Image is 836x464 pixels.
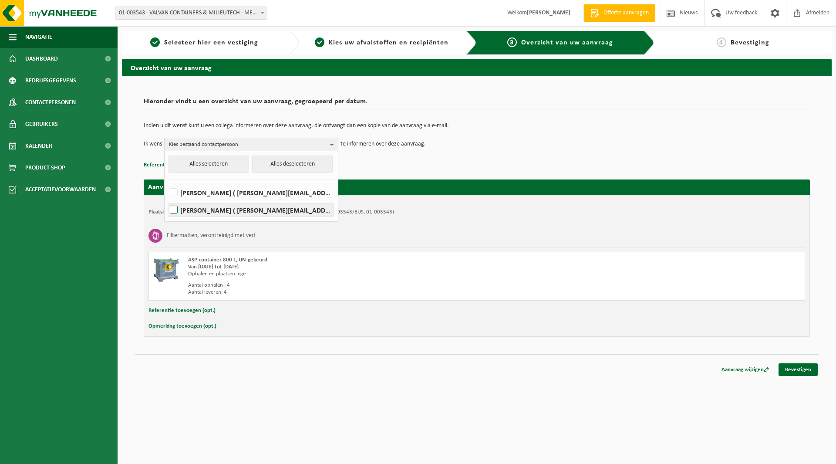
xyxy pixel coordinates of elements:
span: Bevestiging [731,39,769,46]
a: 2Kies uw afvalstoffen en recipiënten [304,37,460,48]
span: Kies uw afvalstoffen en recipiënten [329,39,448,46]
span: Offerte aanvragen [601,9,651,17]
span: ASP-container 800 L, UN-gekeurd [188,257,267,263]
a: 1Selecteer hier een vestiging [126,37,282,48]
span: Gebruikers [25,113,58,135]
p: Ik wens [144,138,162,151]
span: Contactpersonen [25,91,76,113]
button: Referentie toevoegen (opt.) [148,305,216,316]
a: Aanvraag wijzigen [715,363,776,376]
span: Navigatie [25,26,52,48]
span: 3 [507,37,517,47]
span: Dashboard [25,48,58,70]
button: Alles deselecteren [252,156,333,173]
span: Kalender [25,135,52,157]
span: 4 [717,37,726,47]
a: Offerte aanvragen [583,4,655,22]
p: Indien u dit wenst kunt u een collega informeren over deze aanvraag, die ontvangt dan een kopie v... [144,123,810,129]
strong: Aanvraag voor [DATE] [148,184,213,191]
label: [PERSON_NAME] ( [PERSON_NAME][EMAIL_ADDRESS][DOMAIN_NAME] ) [168,203,334,217]
span: 2 [315,37,324,47]
span: 1 [150,37,160,47]
span: Acceptatievoorwaarden [25,179,96,200]
span: Bedrijfsgegevens [25,70,76,91]
strong: Van [DATE] tot [DATE] [188,264,239,270]
label: [PERSON_NAME] ( [PERSON_NAME][EMAIL_ADDRESS][DOMAIN_NAME] ) [168,186,334,199]
button: Opmerking toevoegen (opt.) [148,321,216,332]
a: Bevestigen [779,363,818,376]
strong: [PERSON_NAME] [527,10,570,16]
button: Kies bestaand contactpersoon [164,138,338,151]
span: Overzicht van uw aanvraag [521,39,613,46]
h2: Overzicht van uw aanvraag [122,59,832,76]
span: 01-003543 - VALVAN CONTAINERS & MILIEUTECH - MENEN [115,7,267,20]
span: Selecteer hier een vestiging [164,39,258,46]
div: Ophalen en plaatsen lege [188,271,512,278]
div: Aantal ophalen : 4 [188,282,512,289]
p: te informeren over deze aanvraag. [340,138,426,151]
strong: Plaatsingsadres: [148,209,186,215]
span: Product Shop [25,157,65,179]
h3: Filtermatten, verontreinigd met verf [167,229,256,243]
span: 01-003543 - VALVAN CONTAINERS & MILIEUTECH - MENEN [115,7,267,19]
span: Kies bestaand contactpersoon [169,138,327,151]
img: PB-AP-0800-MET-02-01.png [153,257,179,283]
button: Alles selecteren [169,156,249,173]
h2: Hieronder vindt u een overzicht van uw aanvraag, gegroepeerd per datum. [144,98,810,110]
div: Aantal leveren: 4 [188,289,512,296]
button: Referentie toevoegen (opt.) [144,159,211,171]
